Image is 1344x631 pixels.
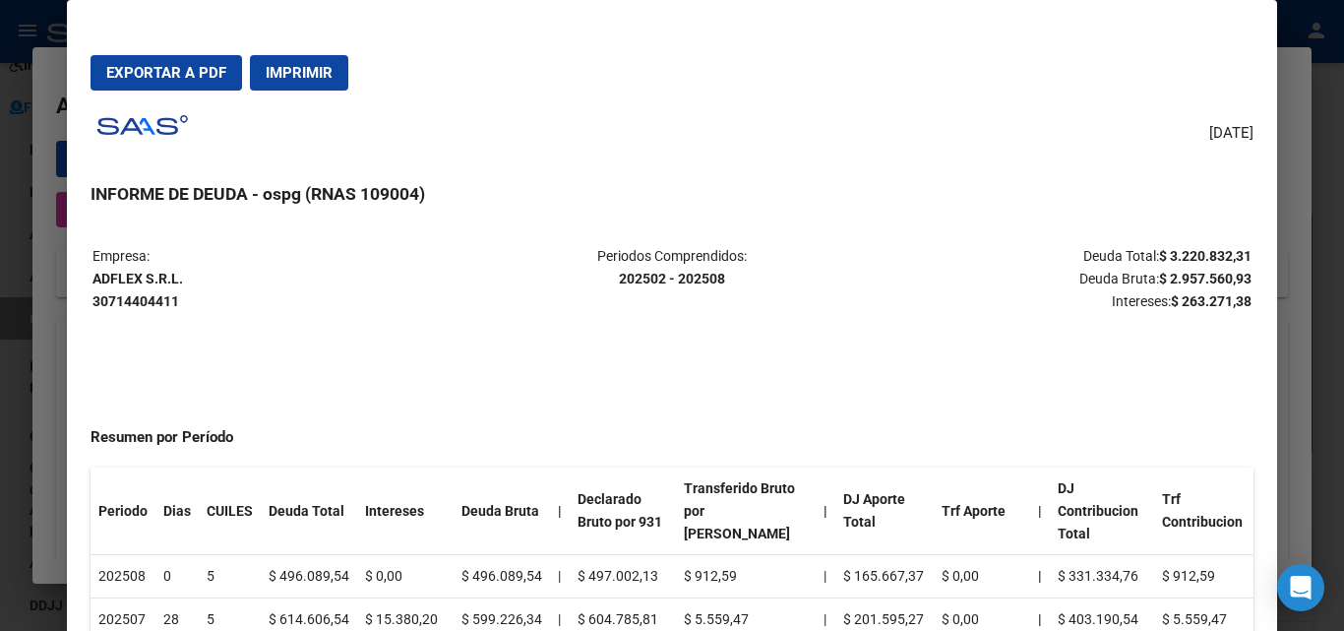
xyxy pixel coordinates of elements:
td: $ 0,00 [934,555,1030,599]
p: Empresa: [92,245,477,312]
td: $ 912,59 [676,555,816,599]
th: Declarado Bruto por 931 [570,468,675,555]
strong: ADFLEX S.R.L. 30714404411 [92,271,183,309]
th: DJ Contribucion Total [1050,468,1153,555]
button: Imprimir [250,55,348,91]
strong: 202502 - 202508 [619,271,725,286]
th: Dias [155,468,199,555]
th: Trf Contribucion [1154,468,1253,555]
th: | [1030,555,1050,599]
strong: $ 263.271,38 [1171,293,1252,309]
span: Exportar a PDF [106,64,226,82]
td: $ 496.089,54 [454,555,550,599]
strong: $ 2.957.560,93 [1159,271,1252,286]
td: 5 [199,555,261,599]
span: Imprimir [266,64,333,82]
td: $ 497.002,13 [570,555,675,599]
td: $ 331.334,76 [1050,555,1153,599]
th: Intereses [357,468,454,555]
button: Exportar a PDF [91,55,242,91]
th: | [1030,468,1050,555]
th: Deuda Total [261,468,357,555]
th: Periodo [91,468,155,555]
strong: $ 3.220.832,31 [1159,248,1252,264]
td: 0 [155,555,199,599]
td: $ 496.089,54 [261,555,357,599]
p: Periodos Comprendidos: [479,245,864,290]
div: Open Intercom Messenger [1277,564,1324,611]
th: | [550,468,570,555]
td: 202508 [91,555,155,599]
h4: Resumen por Período [91,426,1252,449]
th: Trf Aporte [934,468,1030,555]
td: $ 0,00 [357,555,454,599]
p: Deuda Total: Deuda Bruta: Intereses: [867,245,1252,312]
span: [DATE] [1209,122,1253,145]
td: $ 165.667,37 [835,555,934,599]
th: | [816,468,835,555]
th: Transferido Bruto por [PERSON_NAME] [676,468,816,555]
th: DJ Aporte Total [835,468,934,555]
th: CUILES [199,468,261,555]
td: | [816,555,835,599]
td: | [550,555,570,599]
h3: INFORME DE DEUDA - ospg (RNAS 109004) [91,181,1252,207]
td: $ 912,59 [1154,555,1253,599]
th: Deuda Bruta [454,468,550,555]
